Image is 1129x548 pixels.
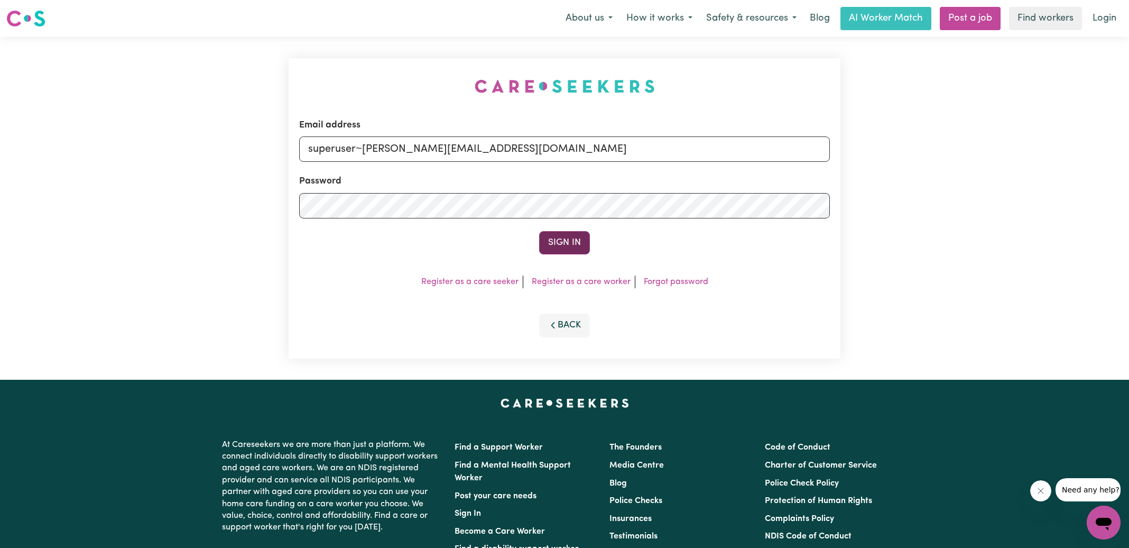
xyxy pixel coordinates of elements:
iframe: Message from company [1056,478,1121,501]
a: Protection of Human Rights [765,497,872,505]
button: How it works [619,7,699,30]
a: Sign In [455,509,481,518]
a: Register as a care seeker [421,278,519,286]
a: Police Check Policy [765,479,839,488]
a: The Founders [609,443,662,452]
a: Police Checks [609,497,662,505]
a: Blog [609,479,627,488]
p: At Careseekers we are more than just a platform. We connect individuals directly to disability su... [222,435,442,538]
button: About us [559,7,619,30]
a: Charter of Customer Service [765,461,877,470]
a: Find a Mental Health Support Worker [455,461,571,482]
a: NDIS Code of Conduct [765,532,852,541]
a: Code of Conduct [765,443,830,452]
a: Find a Support Worker [455,443,543,452]
a: Register as a care worker [532,278,631,286]
input: Email address [299,136,830,162]
a: Forgot password [644,278,708,286]
iframe: Close message [1030,480,1051,501]
a: Testimonials [609,532,658,541]
label: Email address [299,118,360,132]
a: Become a Care Worker [455,527,545,536]
a: Insurances [609,515,652,523]
a: Post your care needs [455,492,536,500]
iframe: Button to launch messaging window [1087,506,1121,540]
a: Blog [803,7,836,30]
button: Sign In [539,231,590,254]
label: Password [299,175,341,188]
a: Careseekers logo [6,6,45,31]
button: Back [539,314,590,337]
img: Careseekers logo [6,9,45,28]
a: Careseekers home page [501,399,629,407]
a: AI Worker Match [840,7,931,30]
a: Media Centre [609,461,664,470]
a: Login [1086,7,1123,30]
a: Complaints Policy [765,515,834,523]
a: Post a job [940,7,1001,30]
button: Safety & resources [699,7,803,30]
a: Find workers [1009,7,1082,30]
